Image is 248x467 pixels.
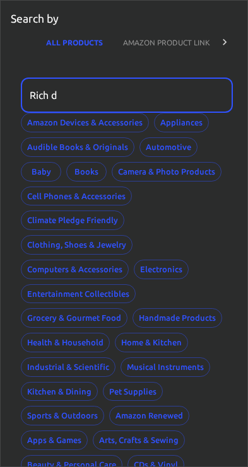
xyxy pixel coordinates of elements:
button: Camera & Photo Products [112,162,221,182]
button: Kitchen & Dining [21,382,98,401]
button: Clothing, Shoes & Jewelry [21,235,133,255]
button: Cell Phones & Accessories [21,187,132,206]
button: Automotive [139,137,198,157]
button: Grocery & Gourmet Food [21,308,127,328]
button: Home & Kitchen [115,333,188,352]
button: Electronics [134,260,189,279]
button: Entertainment Collectibles [21,284,136,304]
button: Amazon Renewed [109,406,189,425]
p: Search by [11,11,59,27]
button: Amazon Devices & Accessories [21,113,149,132]
button: Audible Books & Originals [21,137,134,157]
button: Baby [21,162,61,182]
button: Health & Household [21,333,110,352]
button: ALL PRODUCTS [36,27,113,57]
button: Arts, Crafts & Sewing [93,430,185,450]
input: Search by category or product name [21,78,224,113]
button: Industrial & Scientific [21,357,115,377]
button: Appliances [154,113,209,132]
button: AMAZON PRODUCT LINK [113,27,220,57]
button: Pet Supplies [103,382,163,401]
button: Computers & Accessories [21,260,129,279]
button: Sports & Outdoors [21,406,104,425]
button: Handmade Products [133,308,222,328]
button: Apps & Games [21,430,88,450]
button: Musical Instruments [121,357,210,377]
button: Books [66,162,107,182]
button: Climate Pledge Friendly [21,210,124,230]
